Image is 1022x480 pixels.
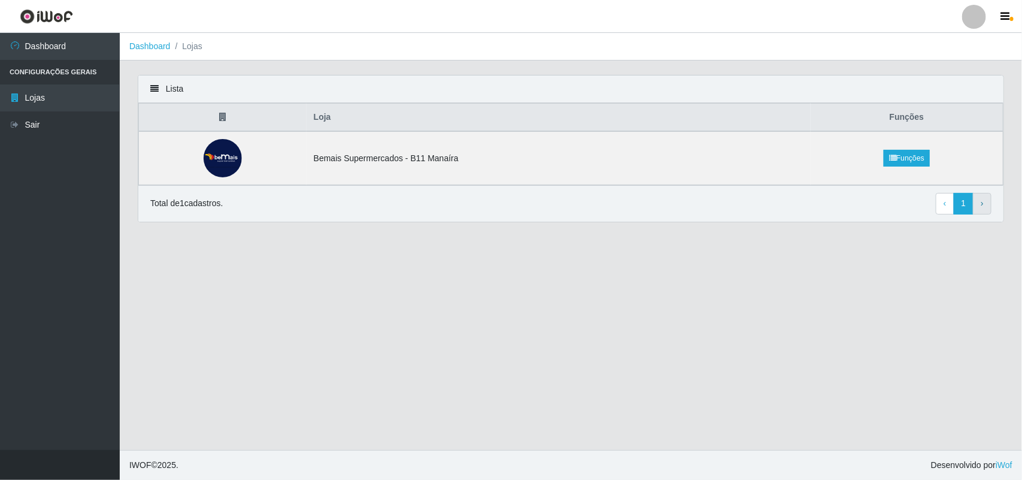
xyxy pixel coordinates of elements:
img: Bemais Supermercados - B11 Manaíra [204,139,242,177]
img: CoreUI Logo [20,9,73,24]
span: © 2025 . [129,459,178,472]
a: iWof [996,460,1012,470]
a: Dashboard [129,41,171,51]
nav: pagination [936,193,991,215]
span: Desenvolvido por [931,459,1012,472]
p: Total de 1 cadastros. [150,197,223,210]
span: › [981,198,984,208]
nav: breadcrumb [120,33,1022,61]
li: Lojas [171,40,202,53]
a: Funções [884,150,930,167]
a: Next [973,193,991,215]
th: Funções [811,104,1003,132]
span: ‹ [944,198,947,208]
a: Previous [936,193,954,215]
span: IWOF [129,460,151,470]
th: Loja [307,104,811,132]
div: Lista [138,76,1003,103]
td: Bemais Supermercados - B11 Manaíra [307,131,811,185]
a: 1 [954,193,974,215]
